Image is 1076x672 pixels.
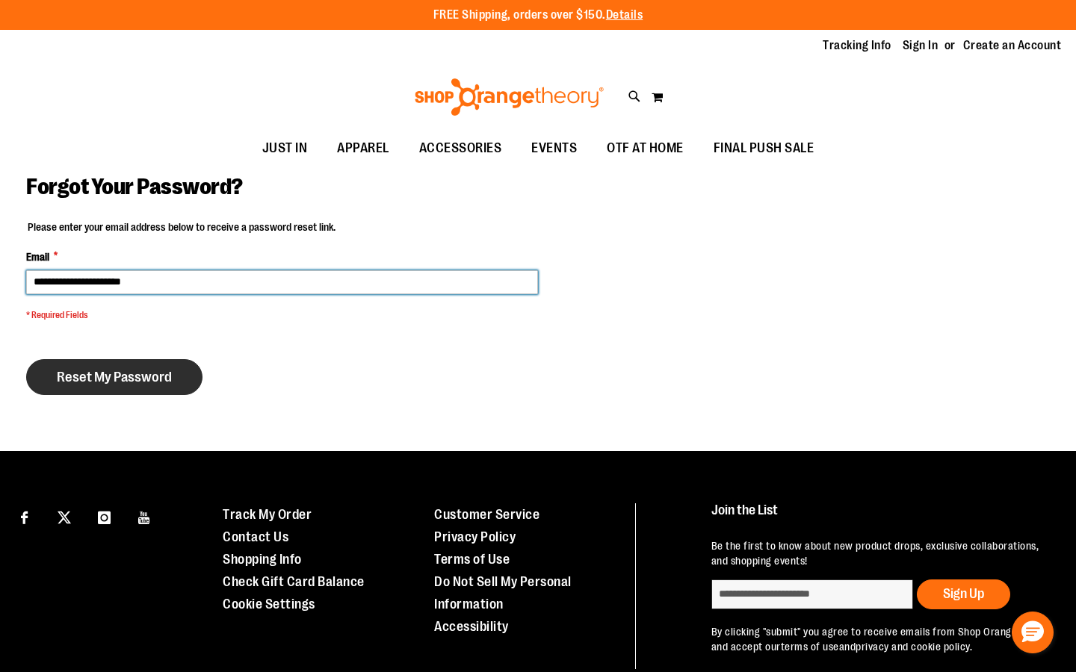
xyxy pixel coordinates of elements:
a: Tracking Info [823,37,891,54]
legend: Please enter your email address below to receive a password reset link. [26,220,337,234]
span: Email [26,249,49,264]
a: Cookie Settings [223,597,315,612]
a: Contact Us [223,529,288,544]
a: Terms of Use [434,552,510,567]
a: privacy and cookie policy. [856,641,972,653]
a: Do Not Sell My Personal Information [434,574,572,612]
span: Reset My Password [57,369,172,385]
a: OTF AT HOME [592,131,699,166]
a: Shopping Info [223,552,302,567]
a: FINAL PUSH SALE [699,131,829,166]
a: Visit our Instagram page [91,503,117,529]
span: Forgot Your Password? [26,174,243,199]
a: Create an Account [963,37,1062,54]
button: Sign Up [917,579,1010,609]
img: Shop Orangetheory [412,78,606,116]
a: JUST IN [247,131,323,166]
a: Visit our Youtube page [132,503,158,529]
span: JUST IN [262,131,308,165]
a: Customer Service [434,507,539,522]
a: EVENTS [516,131,592,166]
span: EVENTS [531,131,577,165]
p: Be the first to know about new product drops, exclusive collaborations, and shopping events! [711,538,1048,568]
span: APPAREL [337,131,389,165]
a: APPAREL [322,131,404,166]
button: Hello, have a question? Let’s chat. [1012,612,1054,653]
img: Twitter [58,511,71,524]
span: * Required Fields [26,309,538,322]
span: Sign Up [943,586,984,601]
span: OTF AT HOME [607,131,684,165]
a: Sign In [903,37,939,54]
span: ACCESSORIES [419,131,502,165]
a: Visit our Facebook page [11,503,37,529]
p: FREE Shipping, orders over $150. [433,7,643,24]
span: FINAL PUSH SALE [714,131,814,165]
input: enter email [711,579,913,609]
button: Reset My Password [26,359,202,395]
a: terms of use [781,641,839,653]
h4: Join the List [711,503,1048,531]
a: Check Gift Card Balance [223,574,365,589]
a: ACCESSORIES [404,131,517,166]
p: By clicking "submit" you agree to receive emails from Shop Orangetheory and accept our and [711,624,1048,654]
a: Privacy Policy [434,529,516,544]
a: Visit our X page [52,503,78,529]
a: Track My Order [223,507,312,522]
a: Details [606,8,643,22]
a: Accessibility [434,619,509,634]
